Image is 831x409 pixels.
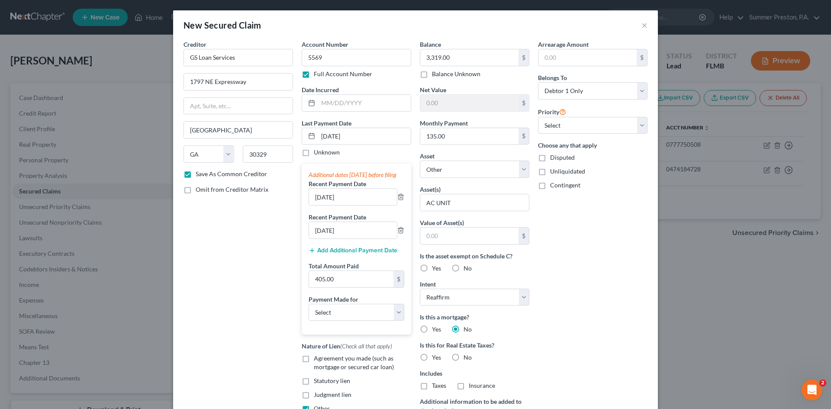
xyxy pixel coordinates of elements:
button: × [641,20,647,30]
label: Choose any that apply [538,141,647,150]
span: No [464,354,472,361]
input: 0.00 [538,49,637,66]
label: Full Account Number [314,70,372,78]
label: Value of Asset(s) [420,218,464,227]
label: Last Payment Date [302,119,351,128]
div: New Secured Claim [184,19,261,31]
span: Creditor [184,41,206,48]
span: No [464,264,472,272]
input: Specify... [420,194,529,211]
input: MM/DD/YYYY [318,128,411,145]
iframe: Intercom live chat [802,380,822,400]
input: 0.00 [420,228,519,244]
label: Total Amount Paid [309,261,359,271]
label: Monthly Payment [420,119,468,128]
span: Agreement you made (such as mortgage or secured car loan) [314,354,394,370]
label: Priority [538,106,566,117]
label: Recent Payment Date [309,213,366,222]
label: Recent Payment Date [309,179,366,188]
div: $ [393,271,404,287]
label: Arrearage Amount [538,40,589,49]
span: Taxes [432,382,446,389]
button: Add Additional Payment Date [309,247,397,254]
span: Statutory lien [314,377,350,384]
label: Is this for Real Estate Taxes? [420,341,529,350]
label: Account Number [302,40,348,49]
span: Unliquidated [550,167,585,175]
span: Yes [432,354,441,361]
span: Omit from Creditor Matrix [196,186,268,193]
label: Asset(s) [420,185,441,194]
span: 2 [819,380,826,386]
span: Judgment lien [314,391,351,398]
label: Is the asset exempt on Schedule C? [420,251,529,261]
div: $ [519,95,529,111]
span: Asset [420,152,435,160]
span: No [464,325,472,333]
div: $ [519,128,529,145]
label: Balance [420,40,441,49]
label: Nature of Lien [302,341,392,351]
input: Search creditor by name... [184,49,293,66]
input: 0.00 [420,95,519,111]
label: Intent [420,280,436,289]
label: Includes [420,369,529,378]
label: Net Value [420,85,446,94]
label: Date Incurred [302,85,339,94]
span: Belongs To [538,74,567,81]
div: $ [519,228,529,244]
label: Unknown [314,148,340,157]
label: Payment Made for [309,295,358,304]
input: -- [309,189,397,205]
input: 0.00 [420,49,519,66]
span: Insurance [469,382,495,389]
input: -- [309,222,397,238]
div: Additional dates [DATE] before filing [309,171,404,179]
input: 0.00 [420,128,519,145]
label: Balance Unknown [432,70,480,78]
label: Save As Common Creditor [196,170,267,178]
input: Enter zip... [243,145,293,163]
div: $ [519,49,529,66]
input: Enter city... [184,122,293,138]
label: Is this a mortgage? [420,312,529,322]
span: Yes [432,264,441,272]
input: 0.00 [309,271,393,287]
span: Contingent [550,181,580,189]
input: MM/DD/YYYY [318,95,411,111]
div: $ [637,49,647,66]
span: Yes [432,325,441,333]
span: Disputed [550,154,575,161]
input: Apt, Suite, etc... [184,98,293,114]
input: Enter address... [184,74,293,90]
input: -- [302,49,411,66]
span: (Check all that apply) [340,342,392,350]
